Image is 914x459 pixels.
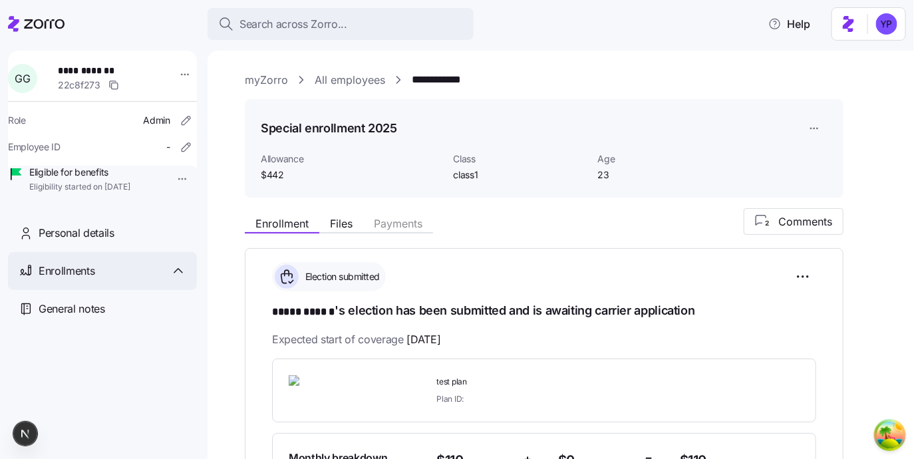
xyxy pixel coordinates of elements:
[330,218,353,229] span: Files
[15,73,30,84] span: G G
[289,375,384,406] img: Medical Mutual
[453,152,587,166] span: Class
[8,114,26,127] span: Role
[255,218,309,229] span: Enrollment
[406,331,440,348] span: [DATE]
[29,182,130,193] span: Eligibility started on [DATE]
[768,16,810,32] span: Help
[261,168,442,182] span: $442
[272,302,816,321] h1: 's election has been submitted and is awaiting carrier application
[315,72,385,88] a: All employees
[261,120,397,136] h1: Special enrollment 2025
[166,140,170,154] span: -
[39,301,105,317] span: General notes
[272,331,440,348] span: Expected start of coverage
[597,152,731,166] span: Age
[39,263,94,279] span: Enrollments
[436,393,464,404] span: Plan ID:
[8,140,61,154] span: Employee ID
[29,166,130,179] span: Eligible for benefits
[453,168,587,182] span: class1
[744,208,843,235] button: 2Comments
[39,225,114,241] span: Personal details
[208,8,474,40] button: Search across Zorro...
[597,168,731,182] span: 23
[143,114,170,127] span: Admin
[778,214,832,230] span: Comments
[374,218,422,229] span: Payments
[261,152,442,166] span: Allowance
[239,16,347,33] span: Search across Zorro...
[877,422,903,448] button: Open Tanstack query devtools
[765,219,769,227] text: 2
[58,78,100,92] span: 22c8f273
[758,11,821,37] button: Help
[245,72,288,88] a: myZorro
[876,13,897,35] img: c96db68502095cbe13deb370068b0a9f
[301,270,380,283] span: Election submitted
[436,377,669,388] span: test plan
